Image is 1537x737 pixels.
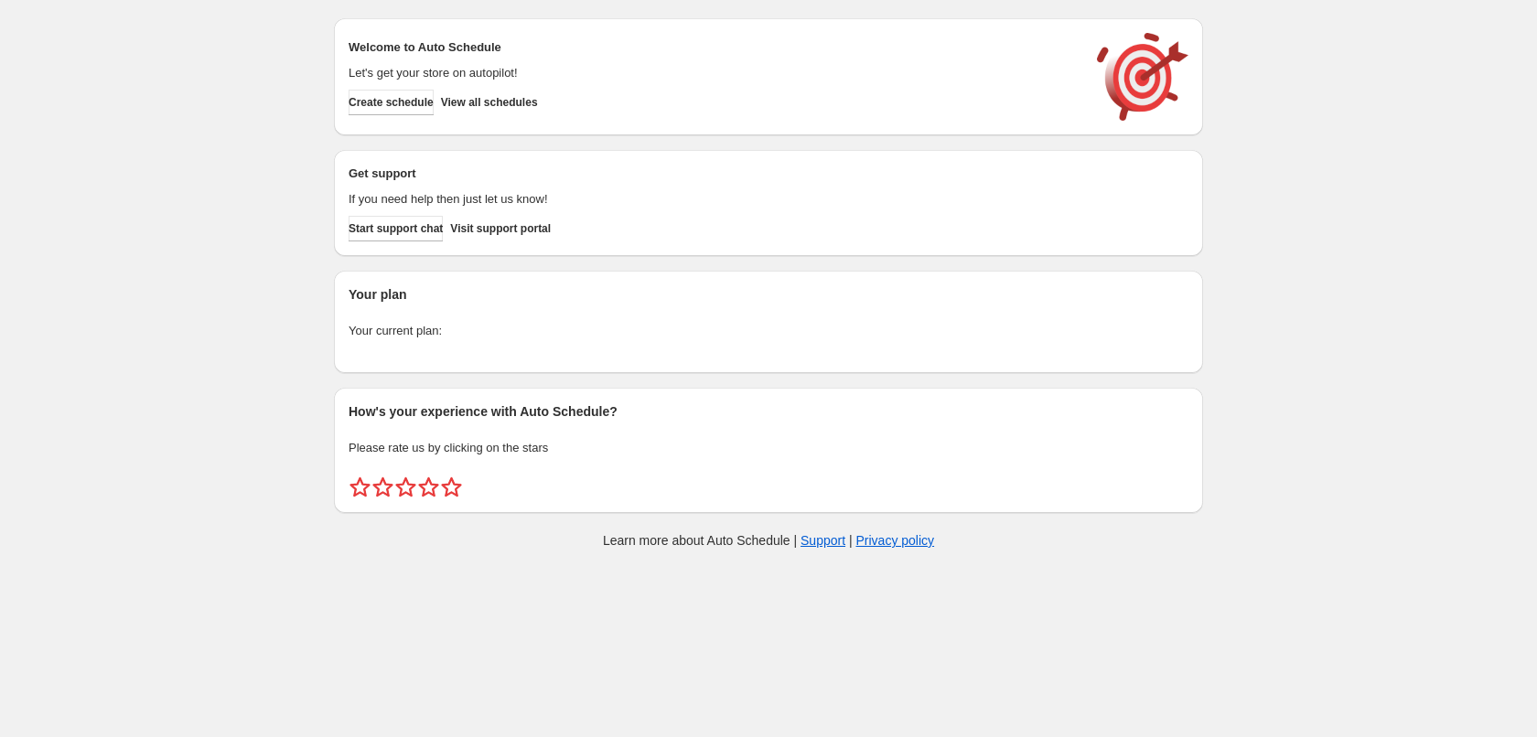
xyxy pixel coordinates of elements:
[349,322,1188,340] p: Your current plan:
[856,533,935,548] a: Privacy policy
[441,95,538,110] span: View all schedules
[801,533,845,548] a: Support
[349,439,1188,457] p: Please rate us by clicking on the stars
[349,216,443,241] a: Start support chat
[349,165,1079,183] h2: Get support
[349,90,434,115] button: Create schedule
[349,285,1188,304] h2: Your plan
[349,402,1188,421] h2: How's your experience with Auto Schedule?
[349,38,1079,57] h2: Welcome to Auto Schedule
[450,216,551,241] a: Visit support portal
[349,95,434,110] span: Create schedule
[603,531,934,550] p: Learn more about Auto Schedule | |
[450,221,551,236] span: Visit support portal
[349,64,1079,82] p: Let's get your store on autopilot!
[349,221,443,236] span: Start support chat
[441,90,538,115] button: View all schedules
[349,190,1079,208] p: If you need help then just let us know!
